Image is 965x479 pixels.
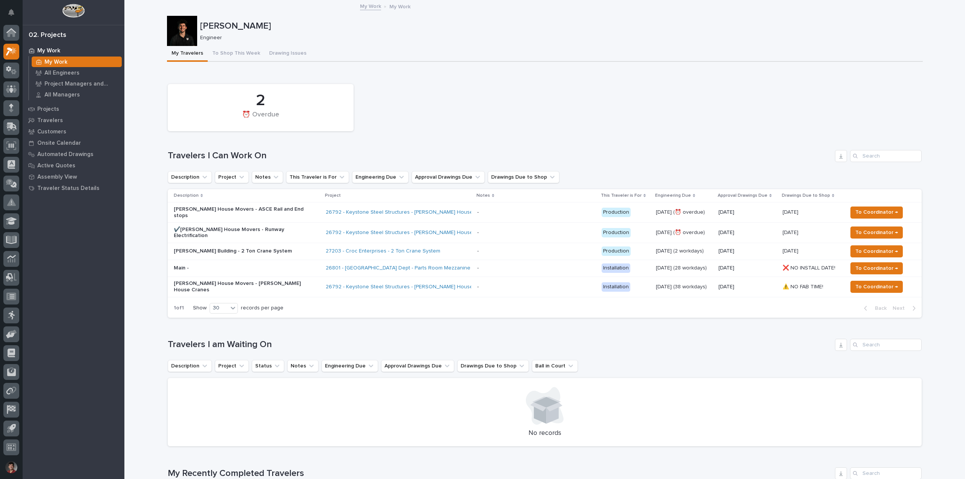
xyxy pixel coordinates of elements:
[783,246,800,254] p: [DATE]
[210,304,228,312] div: 30
[718,248,777,254] p: [DATE]
[23,103,124,115] a: Projects
[893,305,909,312] span: Next
[44,59,67,66] p: My Work
[326,248,440,254] a: 27203 - Croc Enterprises - 2 Ton Crane System
[656,284,712,290] p: [DATE] (38 workdays)
[477,284,479,290] div: -
[168,277,922,297] tr: [PERSON_NAME] House Movers - [PERSON_NAME] House Cranes26792 - Keystone Steel Structures - [PERSO...
[215,360,249,372] button: Project
[326,209,473,216] a: 26792 - Keystone Steel Structures - [PERSON_NAME] House
[718,191,767,200] p: Approval Drawings Due
[855,228,898,237] span: To Coordinator →
[532,360,578,372] button: Ball in Court
[200,35,917,41] p: Engineer
[602,228,631,237] div: Production
[476,191,490,200] p: Notes
[656,230,712,236] p: [DATE] (⏰ overdue)
[602,246,631,256] div: Production
[850,245,903,257] button: To Coordinator →
[655,191,691,200] p: Engineering Due
[783,228,800,236] p: [DATE]
[326,265,520,271] a: 26801 - [GEOGRAPHIC_DATA] Dept - Parts Room Mezzanine and Stairs with Gate
[265,46,311,62] button: Drawing Issues
[477,209,479,216] div: -
[177,429,913,438] p: No records
[855,208,898,217] span: To Coordinator →
[168,468,832,479] h1: My Recently Completed Travelers
[287,360,319,372] button: Notes
[477,230,479,236] div: -
[9,9,19,21] div: Notifications
[23,137,124,148] a: Onsite Calendar
[656,209,712,216] p: [DATE] (⏰ overdue)
[174,280,306,293] p: [PERSON_NAME] House Movers - [PERSON_NAME] House Cranes
[44,81,119,87] p: Project Managers and Engineers
[602,282,630,292] div: Installation
[23,171,124,182] a: Assembly View
[718,284,777,290] p: [DATE]
[37,129,66,135] p: Customers
[389,2,411,10] p: My Work
[718,209,777,216] p: [DATE]
[168,299,190,317] p: 1 of 1
[850,207,903,219] button: To Coordinator →
[174,191,199,200] p: Description
[783,282,825,290] p: ⚠️ NO FAB TIME!
[29,57,124,67] a: My Work
[37,117,63,124] p: Travelers
[858,305,890,312] button: Back
[168,202,922,223] tr: [PERSON_NAME] House Movers - ASCE Rail and End stops26792 - Keystone Steel Structures - [PERSON_N...
[850,262,903,274] button: To Coordinator →
[477,265,479,271] div: -
[488,171,559,183] button: Drawings Due to Shop
[168,150,832,161] h1: Travelers I Can Work On
[37,174,77,181] p: Assembly View
[457,360,529,372] button: Drawings Due to Shop
[37,162,75,169] p: Active Quotes
[602,263,630,273] div: Installation
[3,459,19,475] button: users-avatar
[325,191,341,200] p: Project
[174,206,306,219] p: [PERSON_NAME] House Movers - ASCE Rail and End stops
[850,281,903,293] button: To Coordinator →
[168,243,922,260] tr: [PERSON_NAME] Building - 2 Ton Crane System27203 - Croc Enterprises - 2 Ton Crane System - Produc...
[602,208,631,217] div: Production
[174,265,306,271] p: Main -
[168,339,832,350] h1: Travelers I am Waiting On
[23,182,124,194] a: Traveler Status Details
[782,191,830,200] p: Drawings Due to Shop
[29,89,124,100] a: All Managers
[168,260,922,277] tr: Main -26801 - [GEOGRAPHIC_DATA] Dept - Parts Room Mezzanine and Stairs with Gate - Installation[D...
[174,248,306,254] p: [PERSON_NAME] Building - 2 Ton Crane System
[37,185,100,192] p: Traveler Status Details
[783,208,800,216] p: [DATE]
[193,305,207,311] p: Show
[601,191,642,200] p: This Traveler is For
[62,4,84,18] img: Workspace Logo
[215,171,249,183] button: Project
[718,230,777,236] p: [DATE]
[44,92,80,98] p: All Managers
[412,171,485,183] button: Approval Drawings Due
[37,140,81,147] p: Onsite Calendar
[360,2,381,10] a: My Work
[200,21,920,32] p: [PERSON_NAME]
[181,91,341,110] div: 2
[855,282,898,291] span: To Coordinator →
[252,171,283,183] button: Notes
[656,248,712,254] p: [DATE] (2 workdays)
[252,360,284,372] button: Status
[3,5,19,20] button: Notifications
[208,46,265,62] button: To Shop This Week
[241,305,283,311] p: records per page
[23,126,124,137] a: Customers
[168,222,922,243] tr: ✔️[PERSON_NAME] House Movers - Runway Electrification26792 - Keystone Steel Structures - [PERSON_...
[477,248,479,254] div: -
[181,111,341,127] div: ⏰ Overdue
[326,230,473,236] a: 26792 - Keystone Steel Structures - [PERSON_NAME] House
[855,247,898,256] span: To Coordinator →
[167,46,208,62] button: My Travelers
[870,305,887,312] span: Back
[23,148,124,160] a: Automated Drawings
